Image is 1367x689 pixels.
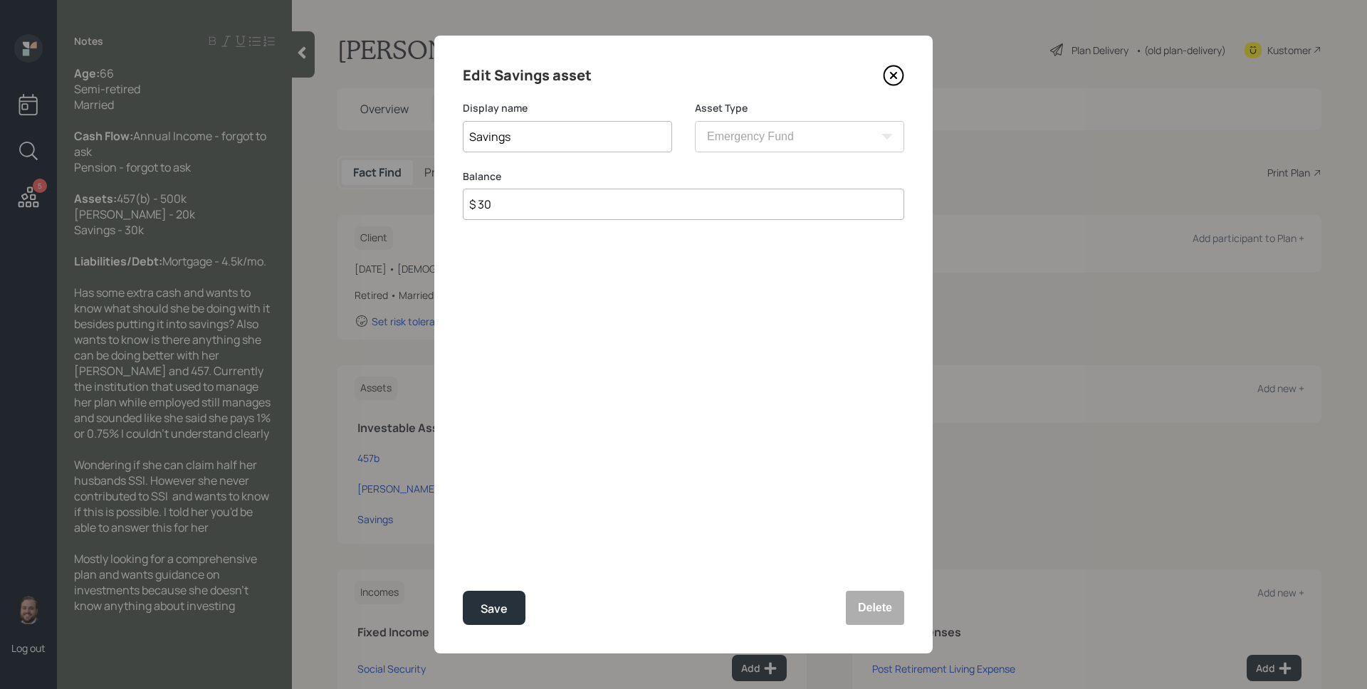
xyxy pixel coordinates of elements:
h4: Edit Savings asset [463,64,592,87]
label: Balance [463,169,904,184]
button: Delete [846,591,904,625]
label: Display name [463,101,672,115]
label: Asset Type [695,101,904,115]
div: Save [481,599,508,619]
button: Save [463,591,525,625]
